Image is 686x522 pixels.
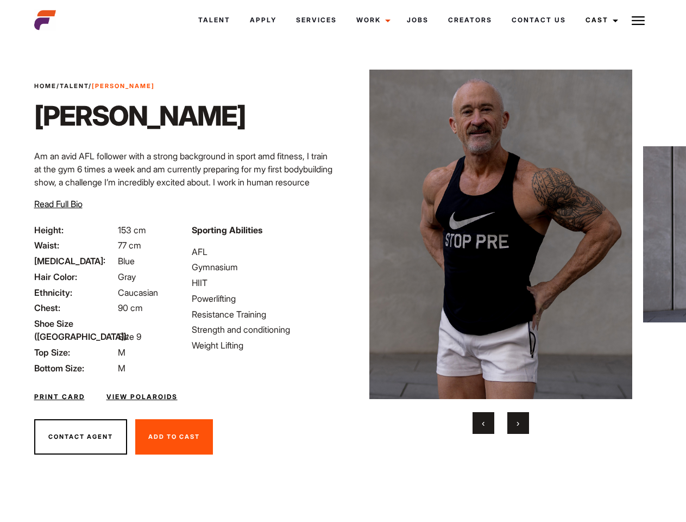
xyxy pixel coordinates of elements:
[502,5,576,35] a: Contact Us
[34,100,246,132] h1: [PERSON_NAME]
[135,419,213,455] button: Add To Cast
[92,82,155,90] strong: [PERSON_NAME]
[34,82,56,90] a: Home
[118,287,158,298] span: Caucasian
[148,433,200,440] span: Add To Cast
[118,256,135,266] span: Blue
[192,225,262,235] strong: Sporting Abilities
[34,82,155,91] span: / /
[192,260,336,274] li: Gymnasium
[397,5,438,35] a: Jobs
[632,14,645,27] img: Burger icon
[34,419,127,455] button: Contact Agent
[192,245,336,258] li: AFL
[60,82,89,90] a: Talent
[34,9,56,31] img: cropped-aefm-brand-fav-22-square.png
[517,418,519,428] span: Next
[576,5,625,35] a: Cast
[118,363,125,374] span: M
[240,5,286,35] a: Apply
[34,239,116,252] span: Waist:
[34,223,116,237] span: Height:
[118,347,125,358] span: M
[34,254,116,268] span: [MEDICAL_DATA]:
[192,323,336,336] li: Strength and conditioning
[34,392,85,402] a: Print Card
[34,362,116,375] span: Bottom Size:
[118,271,136,282] span: Gray
[34,346,116,359] span: Top Size:
[106,392,178,402] a: View Polaroids
[286,5,347,35] a: Services
[192,308,336,321] li: Resistance Training
[192,276,336,289] li: HIIT
[118,331,141,342] span: Size 9
[118,302,143,313] span: 90 cm
[482,418,484,428] span: Previous
[34,150,337,254] p: Am an avid AFL follower with a strong background in sport amd fitness, I train at the gym 6 times...
[347,5,397,35] a: Work
[188,5,240,35] a: Talent
[34,286,116,299] span: Ethnicity:
[118,225,146,235] span: 153 cm
[192,339,336,352] li: Weight Lifting
[34,317,116,343] span: Shoe Size ([GEOGRAPHIC_DATA]):
[34,301,116,314] span: Chest:
[438,5,502,35] a: Creators
[118,240,141,251] span: 77 cm
[34,197,83,210] button: Read Full Bio
[34,198,83,209] span: Read Full Bio
[192,292,336,305] li: Powerlifting
[34,270,116,283] span: Hair Color:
